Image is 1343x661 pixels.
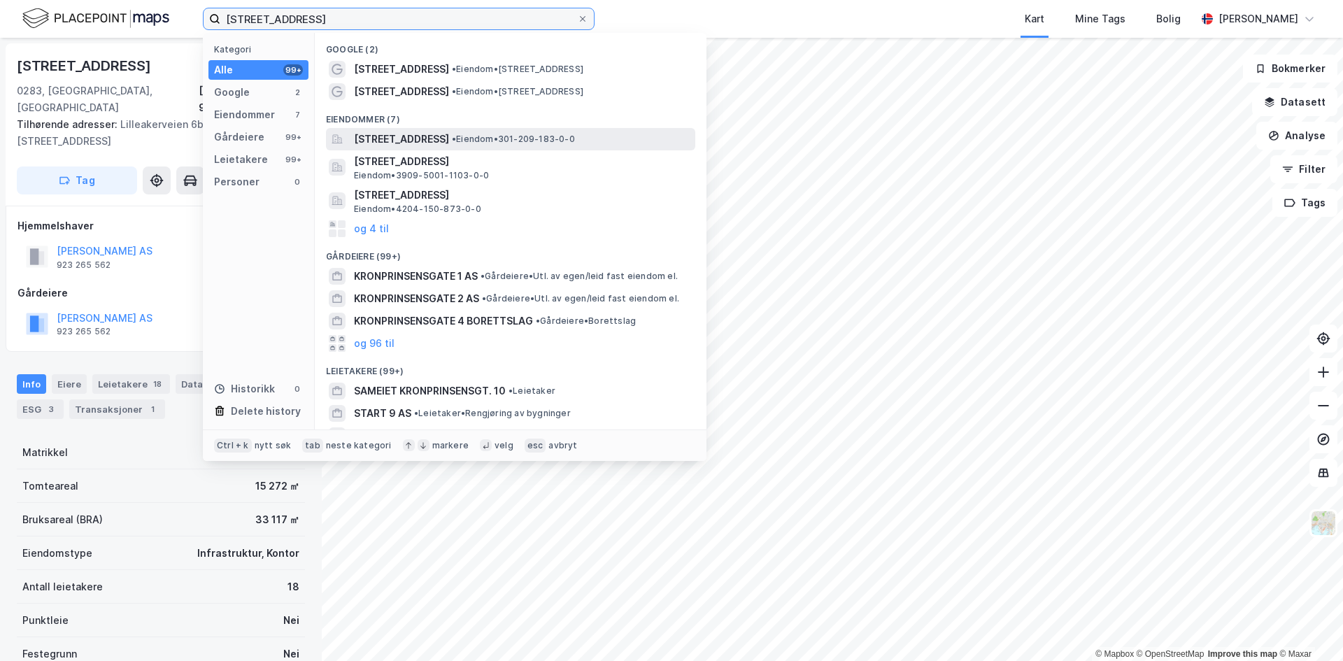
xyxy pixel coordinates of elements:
[92,374,170,394] div: Leietakere
[1270,155,1337,183] button: Filter
[214,439,252,453] div: Ctrl + k
[17,83,199,116] div: 0283, [GEOGRAPHIC_DATA], [GEOGRAPHIC_DATA]
[525,439,546,453] div: esc
[1256,122,1337,150] button: Analyse
[354,61,449,78] span: [STREET_ADDRESS]
[354,313,533,329] span: KRONPRINSENSGATE 4 BORETTSLAG
[354,383,506,399] span: SAMEIET KRONPRINSENSGT. 10
[482,293,486,304] span: •
[452,134,575,145] span: Eiendom • 301-209-183-0-0
[326,440,392,451] div: neste kategori
[22,478,78,495] div: Tomteareal
[199,83,305,116] div: [GEOGRAPHIC_DATA], 9/528
[1075,10,1125,27] div: Mine Tags
[176,374,245,394] div: Datasett
[17,374,46,394] div: Info
[452,64,583,75] span: Eiendom • [STREET_ADDRESS]
[354,268,478,285] span: KRONPRINSENSGATE 1 AS
[354,335,395,352] button: og 96 til
[452,134,456,144] span: •
[145,402,159,416] div: 1
[481,271,678,282] span: Gårdeiere • Utl. av egen/leid fast eiendom el.
[214,173,260,190] div: Personer
[354,170,489,181] span: Eiendom • 3909-5001-1103-0-0
[17,55,154,77] div: [STREET_ADDRESS]
[17,118,120,130] span: Tilhørende adresser:
[481,271,485,281] span: •
[214,106,275,123] div: Eiendommer
[214,84,250,101] div: Google
[52,374,87,394] div: Eiere
[509,385,513,396] span: •
[1272,189,1337,217] button: Tags
[354,131,449,148] span: [STREET_ADDRESS]
[283,64,303,76] div: 99+
[315,355,706,380] div: Leietakere (99+)
[414,408,418,418] span: •
[22,545,92,562] div: Eiendomstype
[292,109,303,120] div: 7
[255,440,292,451] div: nytt søk
[150,377,164,391] div: 18
[287,578,299,595] div: 18
[22,612,69,629] div: Punktleie
[22,578,103,595] div: Antall leietakere
[292,176,303,187] div: 0
[283,612,299,629] div: Nei
[57,260,111,271] div: 923 265 562
[452,86,456,97] span: •
[536,315,540,326] span: •
[1025,10,1044,27] div: Kart
[17,116,294,150] div: Lilleakerveien 6b, [STREET_ADDRESS]
[452,64,456,74] span: •
[354,83,449,100] span: [STREET_ADDRESS]
[214,381,275,397] div: Historikk
[354,427,453,444] span: ALNABRUVEIEN 9 AS
[1243,55,1337,83] button: Bokmerker
[1252,88,1337,116] button: Datasett
[1156,10,1181,27] div: Bolig
[354,405,411,422] span: START 9 AS
[22,511,103,528] div: Bruksareal (BRA)
[315,103,706,128] div: Eiendommer (7)
[1208,649,1277,659] a: Improve this map
[283,132,303,143] div: 99+
[495,440,513,451] div: velg
[22,444,68,461] div: Matrikkel
[1218,10,1298,27] div: [PERSON_NAME]
[302,439,323,453] div: tab
[354,187,690,204] span: [STREET_ADDRESS]
[44,402,58,416] div: 3
[255,511,299,528] div: 33 117 ㎡
[536,315,636,327] span: Gårdeiere • Borettslag
[1137,649,1205,659] a: OpenStreetMap
[509,385,555,397] span: Leietaker
[283,154,303,165] div: 99+
[354,153,690,170] span: [STREET_ADDRESS]
[482,293,679,304] span: Gårdeiere • Utl. av egen/leid fast eiendom el.
[214,44,308,55] div: Kategori
[354,290,479,307] span: KRONPRINSENSGATE 2 AS
[69,399,165,419] div: Transaksjoner
[354,204,481,215] span: Eiendom • 4204-150-873-0-0
[57,326,111,337] div: 923 265 562
[17,218,304,234] div: Hjemmelshaver
[292,87,303,98] div: 2
[354,220,389,237] button: og 4 til
[255,478,299,495] div: 15 272 ㎡
[432,440,469,451] div: markere
[414,408,571,419] span: Leietaker • Rengjøring av bygninger
[315,33,706,58] div: Google (2)
[17,285,304,301] div: Gårdeiere
[231,403,301,420] div: Delete history
[1273,594,1343,661] iframe: Chat Widget
[1310,510,1337,536] img: Z
[452,86,583,97] span: Eiendom • [STREET_ADDRESS]
[548,440,577,451] div: avbryt
[214,129,264,145] div: Gårdeiere
[22,6,169,31] img: logo.f888ab2527a4732fd821a326f86c7f29.svg
[17,166,137,194] button: Tag
[1095,649,1134,659] a: Mapbox
[197,545,299,562] div: Infrastruktur, Kontor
